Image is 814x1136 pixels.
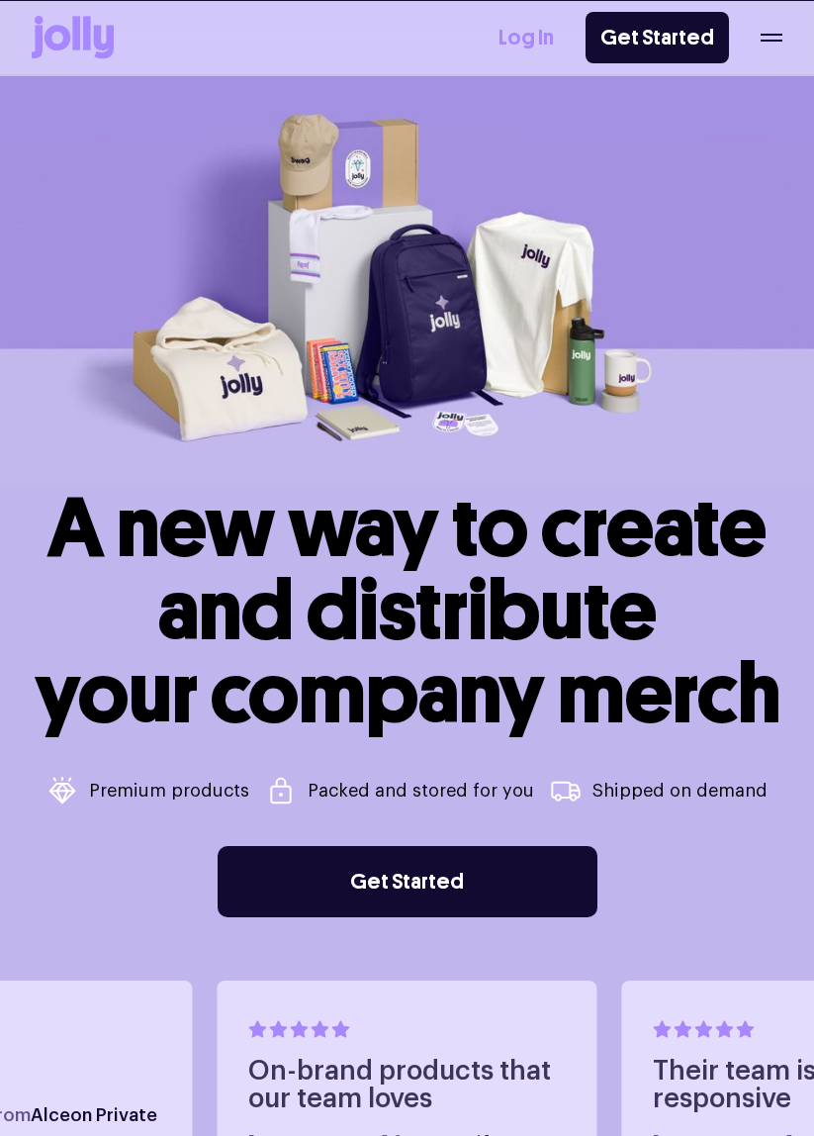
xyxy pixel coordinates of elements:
[218,846,597,917] a: Get Started
[586,12,729,63] a: Get Started
[308,782,534,800] p: Packed and stored for you
[32,486,782,735] h1: A new way to create and distribute your company merch
[89,782,249,800] p: Premium products
[498,22,554,54] a: Log In
[248,1058,565,1113] h4: On-brand products that our team loves
[592,782,768,800] p: Shipped on demand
